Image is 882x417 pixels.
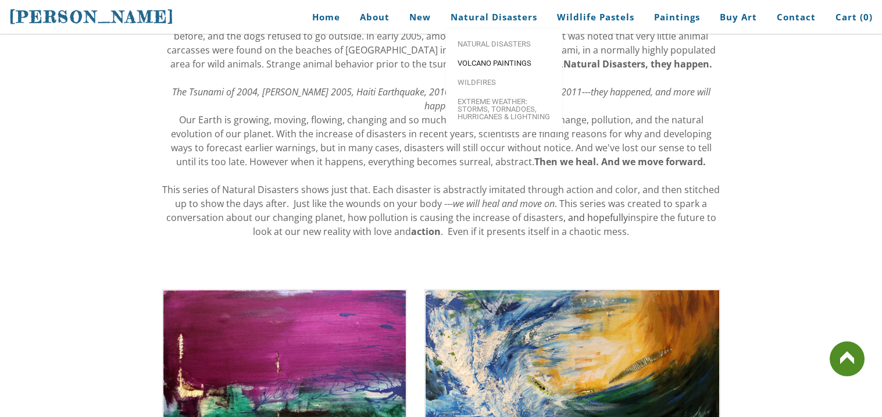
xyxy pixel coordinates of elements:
span: Our Earth is growing, moving, flowing, changing and so much more, based on climate change, pollut... [171,113,712,168]
a: Home [295,4,349,30]
strong: action [411,225,441,238]
a: New [401,4,440,30]
a: Volcano paintings [446,54,562,73]
a: About [351,4,398,30]
a: Paintings [645,4,709,30]
a: Natural Disasters [442,4,546,30]
a: Buy Art [711,4,766,30]
span: [PERSON_NAME] [9,7,174,27]
em: The Tsunami of 2004, [PERSON_NAME] 2005, Haiti Earthquake, 2010, and the Tsunami of Japan 2011---... [172,85,710,112]
span: 0 [863,11,869,23]
span: Wildfires [458,79,551,86]
a: Natural Disasters [446,34,562,54]
a: Contact [768,4,824,30]
span: Extreme Weather: Storms, Tornadoes, Hurricanes & Lightning [458,98,551,120]
a: Cart (0) [827,4,873,30]
em: we will heal and move on [453,197,555,210]
span: This series of Natural Disasters shows just that. Each disaster is abstractly imitated through ac... [162,183,720,224]
a: Wildfires [446,73,562,92]
a: Extreme Weather: Storms, Tornadoes, Hurricanes & Lightning [446,92,562,126]
a: Wildlife Pastels [548,4,643,30]
a: [PERSON_NAME] [9,6,174,28]
div: , and hopefully [162,1,720,238]
span: For years, there has been evidence that wild animals are more in tune with their natural environm... [165,2,718,70]
span: Volcano paintings [458,59,551,67]
strong: Then we heal. And we move forward. [534,155,706,168]
span: Natural Disasters [458,40,551,48]
strong: Natural Disasters, they happen. [563,58,712,70]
